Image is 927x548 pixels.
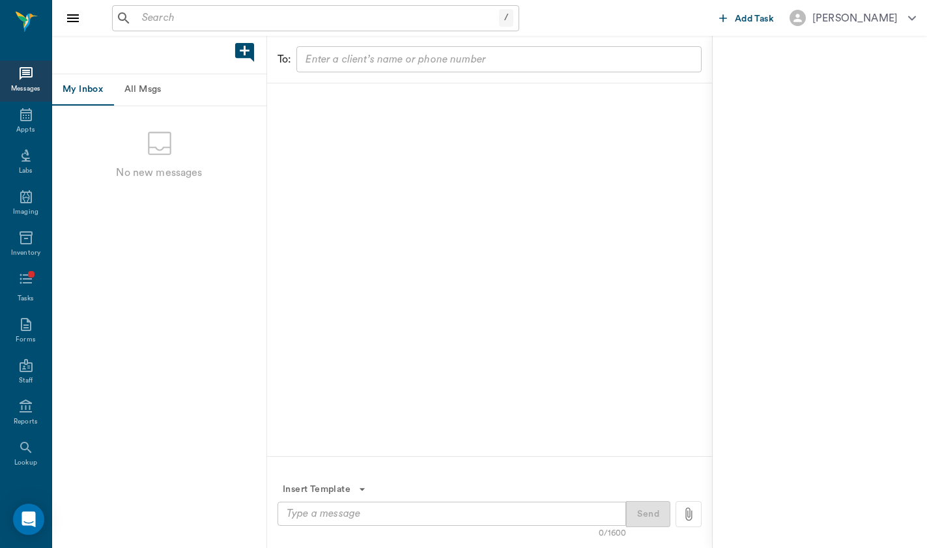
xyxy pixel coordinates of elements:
div: Inventory [11,248,40,258]
div: Lookup [14,458,37,468]
div: Tasks [18,294,34,304]
button: Insert Template [278,478,371,502]
div: Messages [11,84,41,94]
div: Labs [19,166,33,176]
div: Imaging [13,207,38,217]
div: Message tabs [52,74,266,106]
div: To: [278,51,291,67]
div: Staff [19,376,33,386]
div: Open Intercom Messenger [13,504,44,535]
button: All Msgs [113,74,172,106]
div: [PERSON_NAME] [812,10,898,26]
p: No new messages [116,165,202,180]
div: Reports [14,417,38,427]
button: My Inbox [52,74,113,106]
div: 0/1600 [599,527,626,540]
input: Enter a client’s name or phone number [300,50,696,68]
input: Search [137,9,499,27]
div: Forms [16,335,35,345]
div: Appts [16,125,35,135]
button: Add Task [714,6,779,30]
button: [PERSON_NAME] [779,6,926,30]
button: Close drawer [60,5,86,31]
div: / [499,9,513,27]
